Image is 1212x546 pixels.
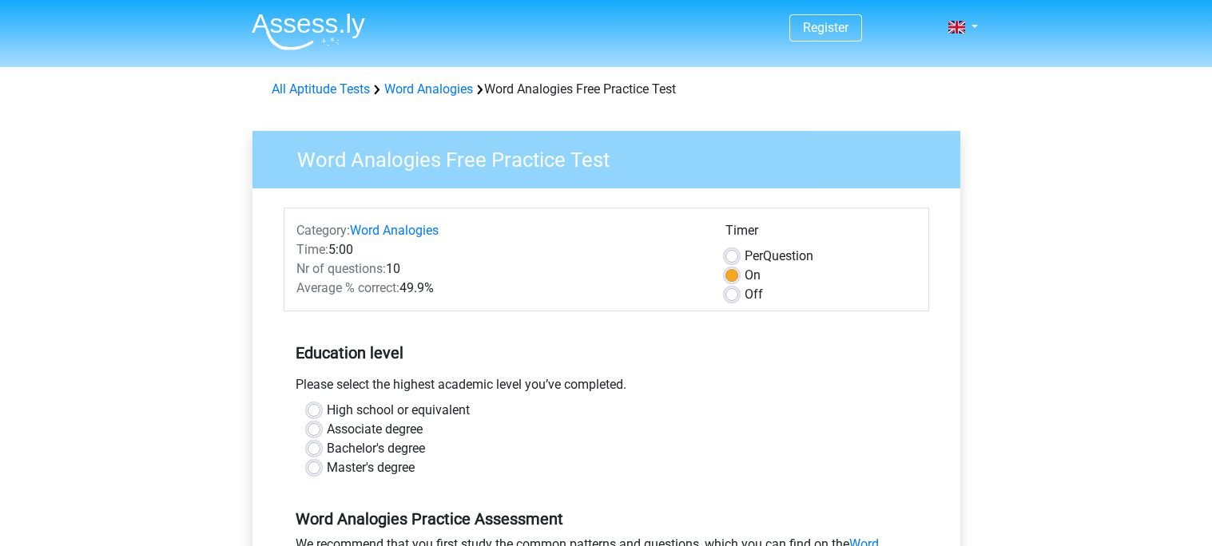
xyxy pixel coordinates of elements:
[296,261,386,276] span: Nr of questions:
[296,509,917,528] h5: Word Analogies Practice Assessment
[745,247,813,266] label: Question
[278,141,948,172] h3: Word Analogies Free Practice Test
[350,223,439,238] a: Word Analogies
[252,13,365,50] img: Assessly
[296,242,328,257] span: Time:
[265,80,948,99] div: Word Analogies Free Practice Test
[327,458,415,477] label: Master's degree
[745,266,761,285] label: On
[296,280,399,295] span: Average % correct:
[745,248,763,263] span: Per
[272,81,370,97] a: All Aptitude Tests
[284,240,713,259] div: 5:00
[327,439,425,458] label: Bachelor's degree
[296,223,350,238] span: Category:
[803,20,848,35] a: Register
[284,259,713,279] div: 10
[327,420,423,439] label: Associate degree
[327,401,470,420] label: High school or equivalent
[284,375,929,401] div: Please select the highest academic level you’ve completed.
[725,221,916,247] div: Timer
[384,81,473,97] a: Word Analogies
[284,279,713,298] div: 49.9%
[296,337,917,369] h5: Education level
[745,285,763,304] label: Off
